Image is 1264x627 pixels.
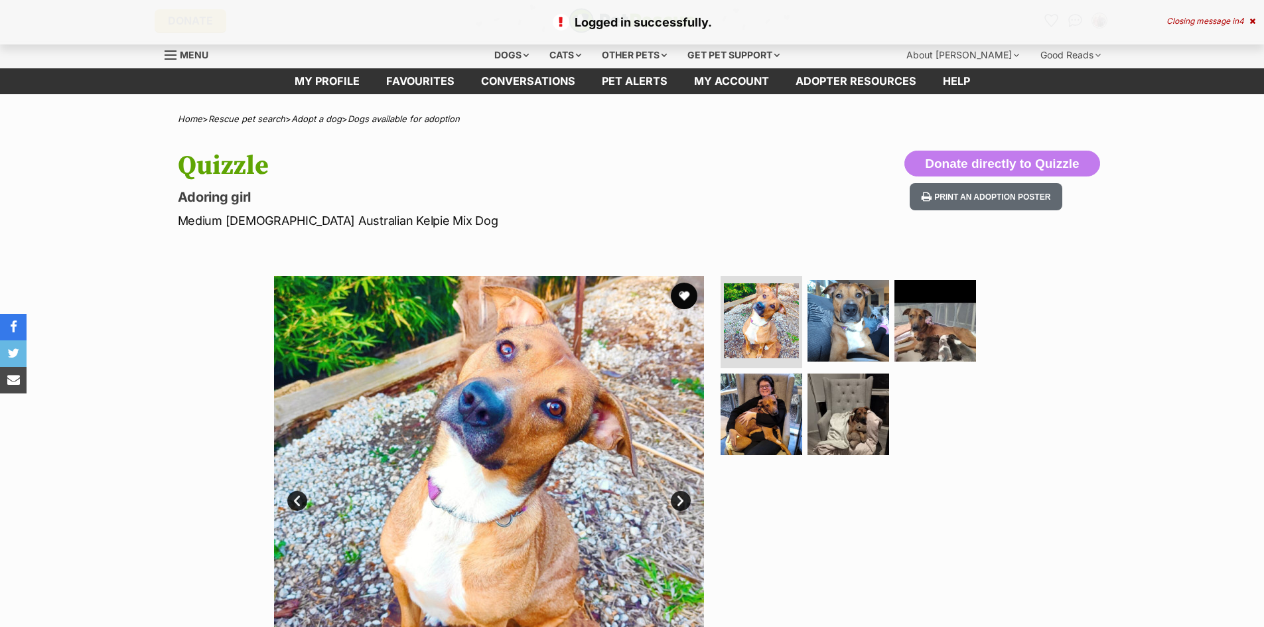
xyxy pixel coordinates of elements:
[681,68,782,94] a: My account
[178,188,739,206] p: Adoring girl
[485,42,538,68] div: Dogs
[904,151,1099,177] button: Donate directly to Quizzle
[808,374,889,455] img: Photo of Quizzle
[1239,16,1244,26] span: 4
[287,491,307,511] a: Prev
[782,68,930,94] a: Adopter resources
[468,68,589,94] a: conversations
[178,151,739,181] h1: Quizzle
[540,42,591,68] div: Cats
[281,68,373,94] a: My profile
[1166,17,1255,26] div: Closing message in
[910,183,1062,210] button: Print an adoption poster
[671,283,697,309] button: favourite
[724,283,799,358] img: Photo of Quizzle
[145,114,1120,124] div: > > >
[897,42,1028,68] div: About [PERSON_NAME]
[894,280,976,362] img: Photo of Quizzle
[678,42,789,68] div: Get pet support
[589,68,681,94] a: Pet alerts
[178,212,739,230] p: Medium [DEMOGRAPHIC_DATA] Australian Kelpie Mix Dog
[930,68,983,94] a: Help
[208,113,285,124] a: Rescue pet search
[721,374,802,455] img: Photo of Quizzle
[1031,42,1110,68] div: Good Reads
[671,491,691,511] a: Next
[178,113,202,124] a: Home
[291,113,342,124] a: Adopt a dog
[165,42,218,66] a: Menu
[593,42,676,68] div: Other pets
[808,280,889,362] img: Photo of Quizzle
[180,49,208,60] span: Menu
[373,68,468,94] a: Favourites
[13,13,1251,31] p: Logged in successfully.
[348,113,460,124] a: Dogs available for adoption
